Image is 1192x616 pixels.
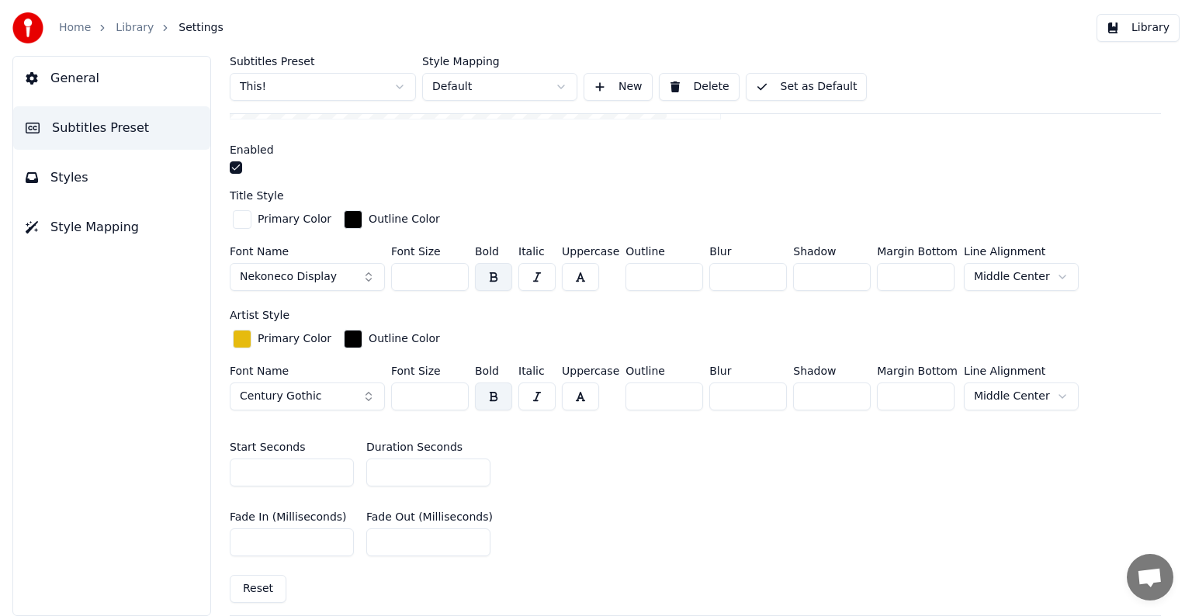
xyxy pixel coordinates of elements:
[13,106,210,150] button: Subtitles Preset
[258,212,331,227] div: Primary Color
[877,365,958,376] label: Margin Bottom
[475,365,512,376] label: Bold
[59,20,91,36] a: Home
[366,511,493,522] label: Fade Out (Milliseconds)
[240,269,337,285] span: Nekoneco Display
[709,246,787,257] label: Blur
[562,365,619,376] label: Uppercase
[230,207,334,232] button: Primary Color
[258,331,331,347] div: Primary Color
[13,206,210,249] button: Style Mapping
[230,441,305,452] label: Start Seconds
[625,246,703,257] label: Outline
[518,365,556,376] label: Italic
[659,73,740,101] button: Delete
[518,246,556,257] label: Italic
[52,119,149,137] span: Subtitles Preset
[116,20,154,36] a: Library
[13,156,210,199] button: Styles
[562,246,619,257] label: Uppercase
[50,218,139,237] span: Style Mapping
[13,57,210,100] button: General
[369,212,440,227] div: Outline Color
[877,246,958,257] label: Margin Bottom
[625,365,703,376] label: Outline
[230,56,416,67] label: Subtitles Preset
[584,73,653,101] button: New
[59,20,223,36] nav: breadcrumb
[230,511,347,522] label: Fade In (Milliseconds)
[240,389,321,404] span: Century Gothic
[178,20,223,36] span: Settings
[12,12,43,43] img: youka
[391,365,469,376] label: Font Size
[746,73,868,101] button: Set as Default
[475,246,512,257] label: Bold
[366,441,463,452] label: Duration Seconds
[230,144,274,155] label: Enabled
[50,69,99,88] span: General
[709,365,787,376] label: Blur
[793,365,871,376] label: Shadow
[50,168,88,187] span: Styles
[230,575,286,603] button: Reset
[341,207,443,232] button: Outline Color
[964,365,1079,376] label: Line Alignment
[341,327,443,351] button: Outline Color
[230,246,385,257] label: Font Name
[964,246,1079,257] label: Line Alignment
[230,190,284,201] label: Title Style
[1127,554,1173,600] a: Open chat
[793,246,871,257] label: Shadow
[230,310,289,320] label: Artist Style
[230,327,334,351] button: Primary Color
[230,365,385,376] label: Font Name
[422,56,577,67] label: Style Mapping
[1097,14,1180,42] button: Library
[369,331,440,347] div: Outline Color
[391,246,469,257] label: Font Size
